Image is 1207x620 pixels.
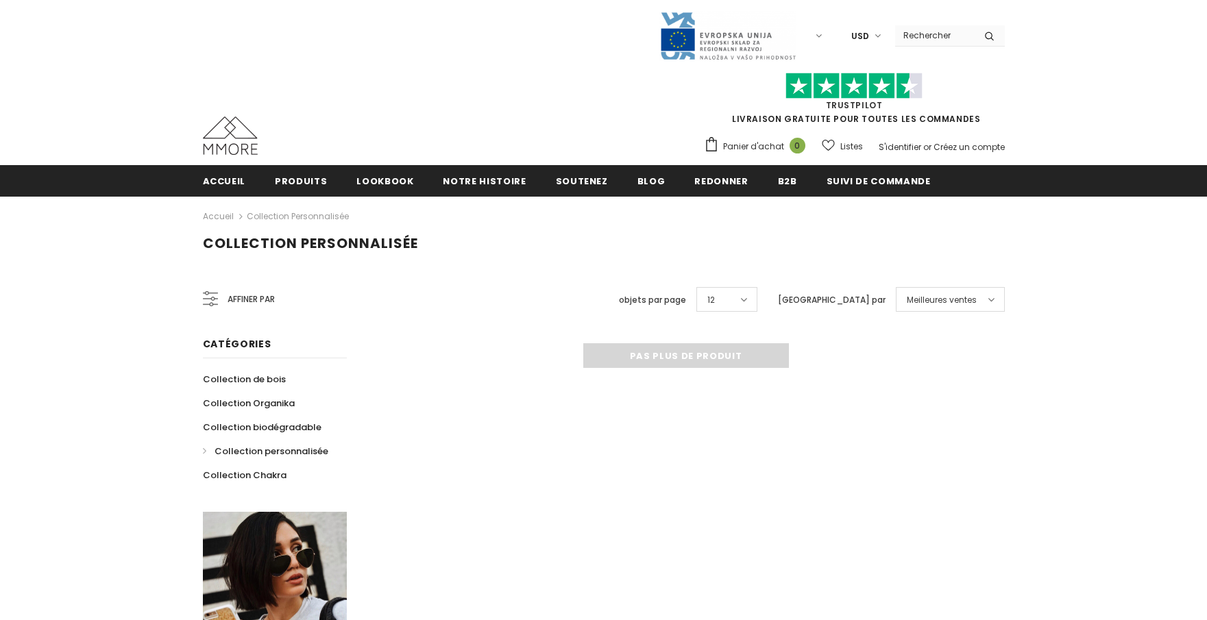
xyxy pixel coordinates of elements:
[851,29,869,43] span: USD
[619,293,686,307] label: objets par page
[203,391,295,415] a: Collection Organika
[443,175,526,188] span: Notre histoire
[840,140,863,153] span: Listes
[203,175,246,188] span: Accueil
[203,373,286,386] span: Collection de bois
[203,463,286,487] a: Collection Chakra
[822,134,863,158] a: Listes
[923,141,931,153] span: or
[707,293,715,307] span: 12
[275,165,327,196] a: Produits
[556,175,608,188] span: soutenez
[704,79,1005,125] span: LIVRAISON GRATUITE POUR TOUTES LES COMMANDES
[247,210,349,222] a: Collection personnalisée
[556,165,608,196] a: soutenez
[275,175,327,188] span: Produits
[203,439,328,463] a: Collection personnalisée
[934,141,1005,153] a: Créez un compte
[228,292,275,307] span: Affiner par
[826,99,883,111] a: TrustPilot
[203,421,321,434] span: Collection biodégradable
[694,165,748,196] a: Redonner
[778,293,886,307] label: [GEOGRAPHIC_DATA] par
[879,141,921,153] a: S'identifier
[659,11,796,61] img: Javni Razpis
[203,367,286,391] a: Collection de bois
[356,175,413,188] span: Lookbook
[704,136,812,157] a: Panier d'achat 0
[203,165,246,196] a: Accueil
[637,175,666,188] span: Blog
[790,138,805,153] span: 0
[356,165,413,196] a: Lookbook
[827,165,931,196] a: Suivi de commande
[778,175,797,188] span: B2B
[203,208,234,225] a: Accueil
[895,25,974,45] input: Search Site
[203,415,321,439] a: Collection biodégradable
[637,165,666,196] a: Blog
[907,293,977,307] span: Meilleures ventes
[785,73,923,99] img: Faites confiance aux étoiles pilotes
[443,165,526,196] a: Notre histoire
[215,445,328,458] span: Collection personnalisée
[778,165,797,196] a: B2B
[203,234,418,253] span: Collection personnalisée
[203,397,295,410] span: Collection Organika
[203,337,271,351] span: Catégories
[659,29,796,41] a: Javni Razpis
[203,116,258,155] img: Cas MMORE
[694,175,748,188] span: Redonner
[203,469,286,482] span: Collection Chakra
[827,175,931,188] span: Suivi de commande
[723,140,784,153] span: Panier d'achat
